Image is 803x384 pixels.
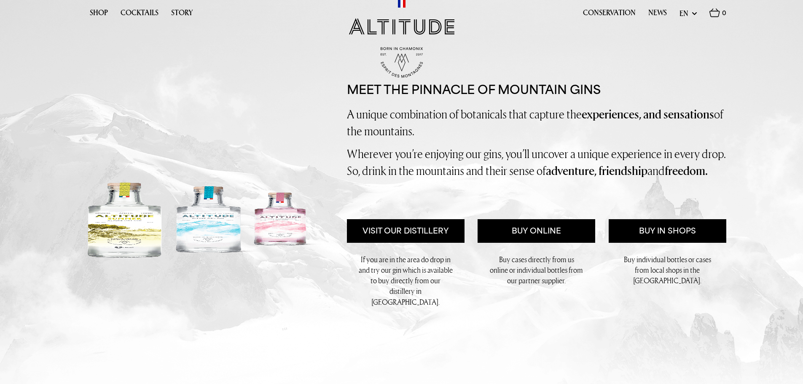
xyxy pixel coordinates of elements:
a: Story [171,8,193,21]
a: 0 [709,8,726,22]
a: Cocktails [121,8,158,21]
img: Basket [709,8,720,17]
strong: freedom. [665,163,708,179]
a: News [648,8,667,21]
strong: experiences, and sensations [582,106,714,122]
p: A unique combination of botanicals that capture the of the mountains. [347,106,726,139]
a: Buy Online [478,219,595,243]
a: Conservation [583,8,636,21]
p: Buy individual bottles or cases from local shops in the [GEOGRAPHIC_DATA]. [620,254,714,286]
a: Shop [90,8,108,21]
p: Buy cases directly from us online or individual bottles from our partner supplier. [489,254,583,286]
img: Altitude Gin [349,18,454,35]
strong: adventure, friendship [546,163,647,179]
a: Buy in Shops [609,219,726,243]
img: Born in Chamonix - Est. 2017 - Espirit des Montagnes [381,47,423,78]
p: If you are in the area do drop in and try our gin which is available to buy directly from our dis... [358,254,452,307]
a: Visit Our Distillery [347,219,465,243]
p: Wherever you’re enjoying our gins, you’ll uncover a unique experience in every drop. So, drink in... [347,145,726,179]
